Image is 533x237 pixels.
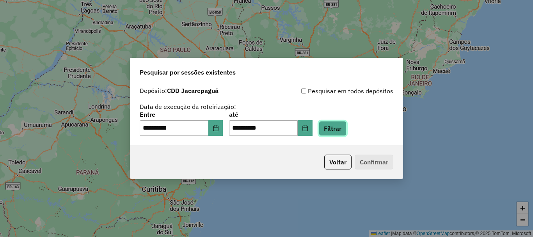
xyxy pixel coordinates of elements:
[319,121,346,136] button: Filtrar
[266,86,393,96] div: Pesquisar em todos depósitos
[208,120,223,136] button: Choose Date
[229,110,312,119] label: até
[167,87,219,94] strong: CDD Jacarepaguá
[324,155,352,169] button: Voltar
[298,120,313,136] button: Choose Date
[140,102,236,111] label: Data de execução da roteirização:
[140,86,219,95] label: Depósito:
[140,68,236,77] span: Pesquisar por sessões existentes
[140,110,223,119] label: Entre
